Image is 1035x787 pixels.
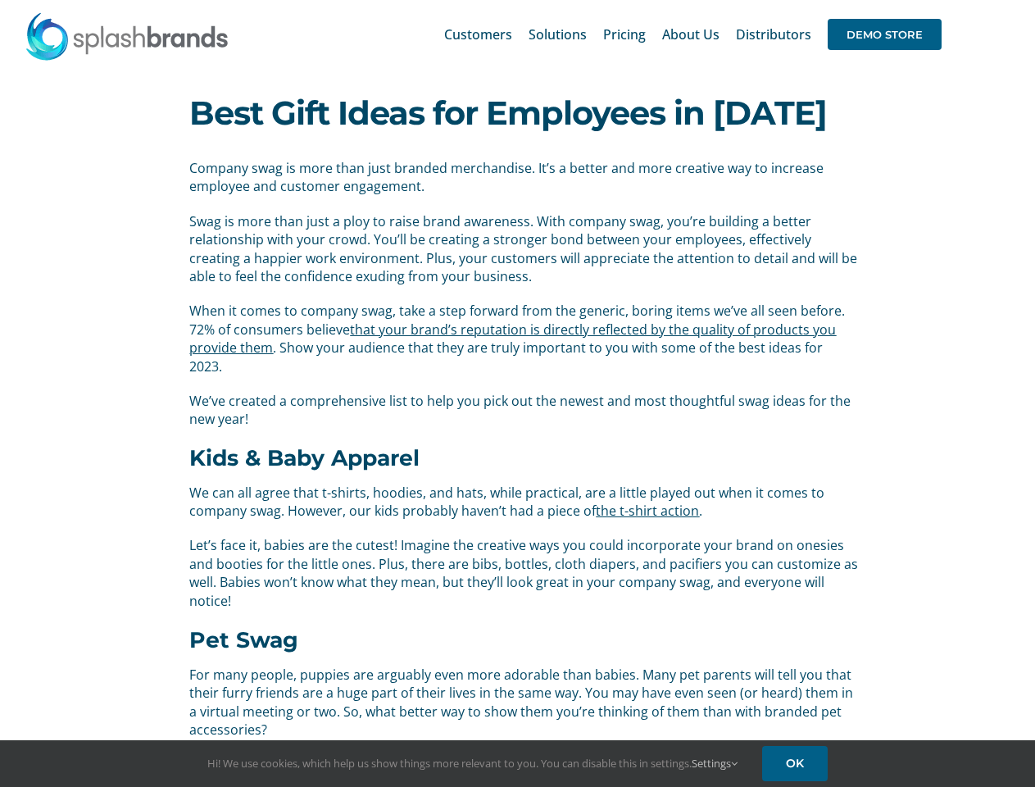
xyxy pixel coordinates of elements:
a: Settings [692,756,738,771]
b: Kids & Baby Apparel [189,444,420,471]
nav: Main Menu [444,8,942,61]
a: the t-shirt action [596,502,699,520]
a: Distributors [736,8,811,61]
p: For many people, puppies are arguably even more adorable than babies. Many pet parents will tell ... [189,666,858,739]
p: Let’s face it, babies are the cutest! Imagine the creative ways you could incorporate your brand ... [189,536,858,610]
span: About Us [662,28,720,41]
p: Swag is more than just a ploy to raise brand awareness. With company swag, you’re building a bett... [189,212,858,286]
span: Distributors [736,28,811,41]
span: We’ve created a comprehensive list to help you pick out the newest and most thoughtful swag ideas... [189,392,851,428]
a: DEMO STORE [828,8,942,61]
h1: Best Gift Ideas for Employees in [DATE] [189,97,845,130]
p: We can all agree that t-shirts, hoodies, and hats, while practical, are a little played out when ... [189,484,858,521]
a: that your brand’s reputation is directly reflected by the quality of products you provide them [189,321,836,357]
span: Hi! We use cookies, which help us show things more relevant to you. You can disable this in setti... [207,756,738,771]
b: Pet Swag [189,626,298,653]
a: Customers [444,8,512,61]
span: DEMO STORE [828,19,942,50]
span: Pricing [603,28,646,41]
span: Customers [444,28,512,41]
p: When it comes to company swag, take a step forward from the generic, boring items we’ve all seen ... [189,302,858,375]
a: Pricing [603,8,646,61]
img: SplashBrands.com Logo [25,11,229,61]
p: Company swag is more than just branded merchandise. It’s a better and more creative way to increa... [189,159,858,196]
span: Solutions [529,28,587,41]
a: OK [762,746,828,781]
